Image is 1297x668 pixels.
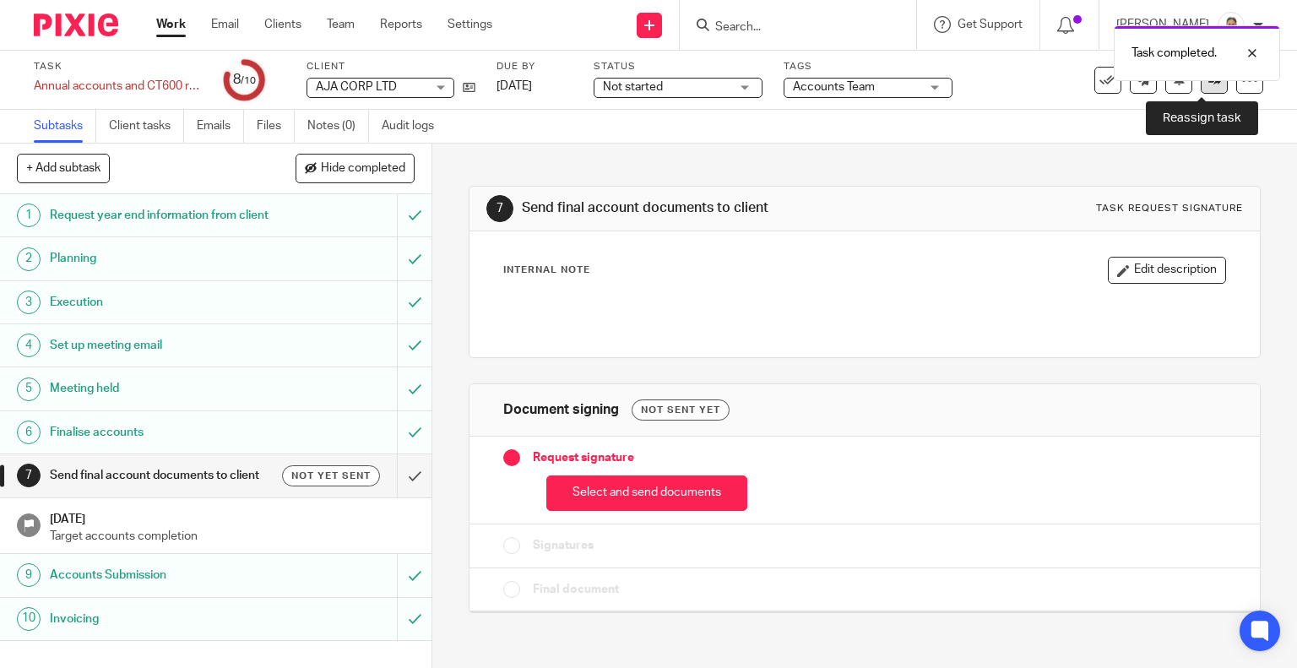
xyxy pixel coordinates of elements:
button: Select and send documents [546,475,747,512]
button: Hide completed [296,154,415,182]
h1: Set up meeting email [50,333,270,358]
span: Not started [603,81,663,93]
a: Clients [264,16,301,33]
a: Reports [380,16,422,33]
h1: Finalise accounts [50,420,270,445]
h1: Send final account documents to client [522,199,900,217]
a: Settings [448,16,492,33]
h1: Execution [50,290,270,315]
h1: [DATE] [50,507,415,528]
div: 2 [17,247,41,271]
a: Audit logs [382,110,447,143]
h1: Document signing [503,401,619,419]
label: Due by [497,60,573,73]
a: Subtasks [34,110,96,143]
h1: Request year end information from client [50,203,270,228]
h1: Planning [50,246,270,271]
div: 5 [17,377,41,401]
img: Untitled%20(5%20%C3%97%205%20cm)%20(2).png [1218,12,1245,39]
p: Task completed. [1131,45,1217,62]
small: /10 [241,76,256,85]
h1: Send final account documents to client [50,463,270,488]
div: Not sent yet [632,399,730,421]
p: Target accounts completion [50,528,415,545]
div: 9 [17,563,41,587]
div: 4 [17,334,41,357]
div: Annual accounts and CT600 return - [DATE] [34,78,203,95]
a: Client tasks [109,110,184,143]
div: 10 [17,607,41,631]
div: 6 [17,421,41,444]
span: Hide completed [321,162,405,176]
span: Accounts Team [793,81,875,93]
span: Signatures [533,537,594,554]
span: Not yet sent [291,469,371,483]
h1: Accounts Submission [50,562,270,588]
span: AJA CORP LTD [316,81,397,93]
div: 8 [233,70,256,90]
span: Request signature [533,449,634,466]
div: 1 [17,204,41,227]
div: 3 [17,291,41,314]
h1: Invoicing [50,606,270,632]
button: Edit description [1108,257,1226,284]
div: Annual accounts and CT600 return - November 2024 [34,78,203,95]
a: Notes (0) [307,110,369,143]
a: Email [211,16,239,33]
button: + Add subtask [17,154,110,182]
label: Status [594,60,762,73]
label: Task [34,60,203,73]
a: Emails [197,110,244,143]
span: Final document [533,581,619,598]
img: Pixie [34,14,118,36]
h1: Meeting held [50,376,270,401]
div: 7 [486,195,513,222]
p: Internal Note [503,263,590,277]
div: Task request signature [1096,202,1243,215]
label: Client [307,60,475,73]
div: 7 [17,464,41,487]
span: [DATE] [497,80,532,92]
a: Team [327,16,355,33]
a: Work [156,16,186,33]
a: Files [257,110,295,143]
